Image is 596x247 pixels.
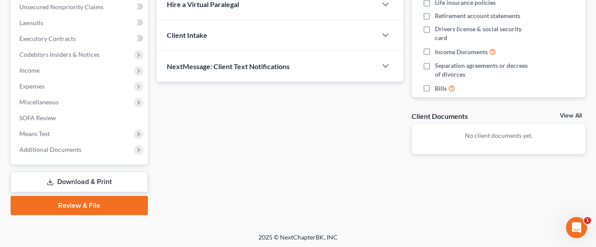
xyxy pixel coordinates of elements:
span: Income [19,66,40,74]
a: View All [560,113,582,119]
span: Unsecured Nonpriority Claims [19,3,103,11]
span: Client Intake [167,31,208,39]
span: Drivers license & social security card [435,25,535,42]
p: No client documents yet. [419,131,578,140]
iframe: Intercom live chat [566,217,587,238]
span: Lawsuits [19,19,43,26]
span: Executory Contracts [19,35,76,42]
span: Retirement account statements [435,11,520,20]
a: SOFA Review [12,110,148,126]
span: Miscellaneous [19,98,59,106]
a: Executory Contracts [12,31,148,47]
span: Bills [435,84,447,93]
a: Download & Print [11,172,148,192]
span: Means Test [19,130,50,137]
span: 1 [584,217,591,224]
span: NextMessage: Client Text Notifications [167,62,290,70]
span: Separation agreements or decrees of divorces [435,61,535,79]
div: Client Documents [412,111,468,121]
span: Codebtors Insiders & Notices [19,51,99,58]
a: Review & File [11,196,148,215]
span: Additional Documents [19,146,81,153]
span: SOFA Review [19,114,56,122]
span: Income Documents [435,48,488,56]
a: Lawsuits [12,15,148,31]
span: Expenses [19,82,44,90]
